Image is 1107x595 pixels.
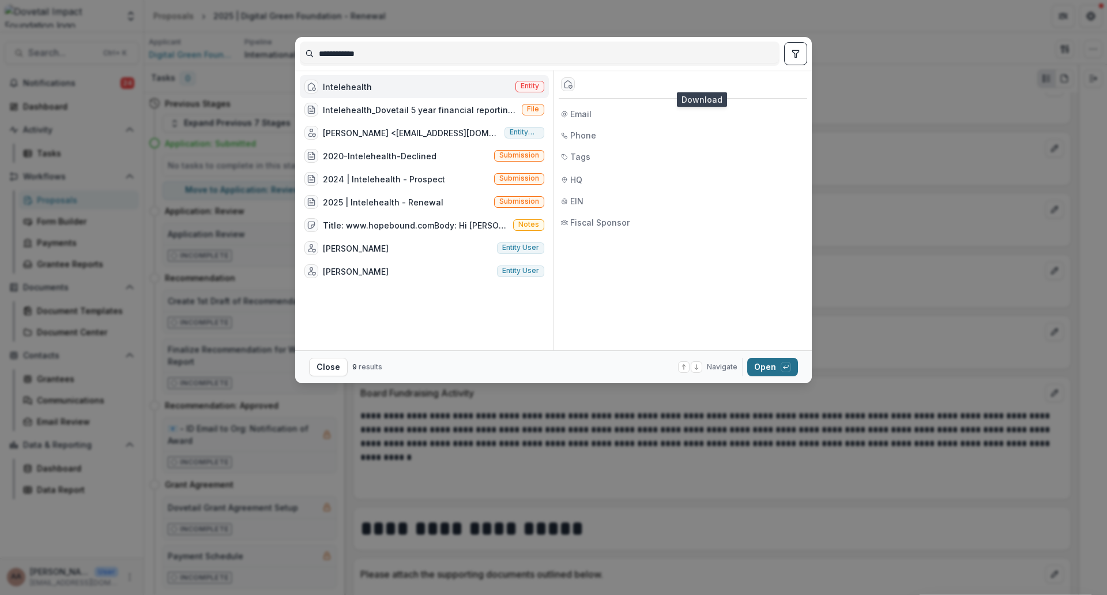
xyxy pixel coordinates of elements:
div: [PERSON_NAME] [323,265,389,278]
span: Tags [570,151,590,163]
span: results [359,362,382,371]
span: Entity user [510,128,539,136]
div: Intelehealth_Dovetail 5 year financial reporting template_ Grant Renewal 2025.xlsx [323,104,517,116]
span: File [527,105,539,113]
span: Navigate [707,362,737,372]
span: HQ [570,174,582,186]
span: Notes [518,220,539,229]
span: Submission [499,197,539,205]
span: 9 [352,362,357,371]
span: Submission [499,151,539,159]
span: Entity [521,82,539,90]
span: EIN [570,195,583,207]
div: 2025 | Intelehealth - Renewal [323,196,443,208]
button: toggle filters [784,42,807,65]
div: 2020-Intelehealth-Declined [323,150,436,162]
span: Fiscal Sponsor [570,216,630,229]
span: Entity user [502,267,539,275]
div: [PERSON_NAME] [323,242,389,255]
div: Intelehealth [323,81,372,93]
button: Open [747,358,798,376]
div: Title: www.hopebound.comBody: Hi [PERSON_NAME] (and [PERSON_NAME]),&nbsp;You're ready for random ... [323,219,509,231]
span: Phone [570,129,596,141]
span: Email [570,108,592,120]
span: Submission [499,174,539,182]
div: [PERSON_NAME] <[EMAIL_ADDRESS][DOMAIN_NAME]> [323,127,500,139]
button: Close [309,358,348,376]
div: 2024 | Intelehealth - Prospect [323,173,445,185]
span: Entity user [502,244,539,252]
